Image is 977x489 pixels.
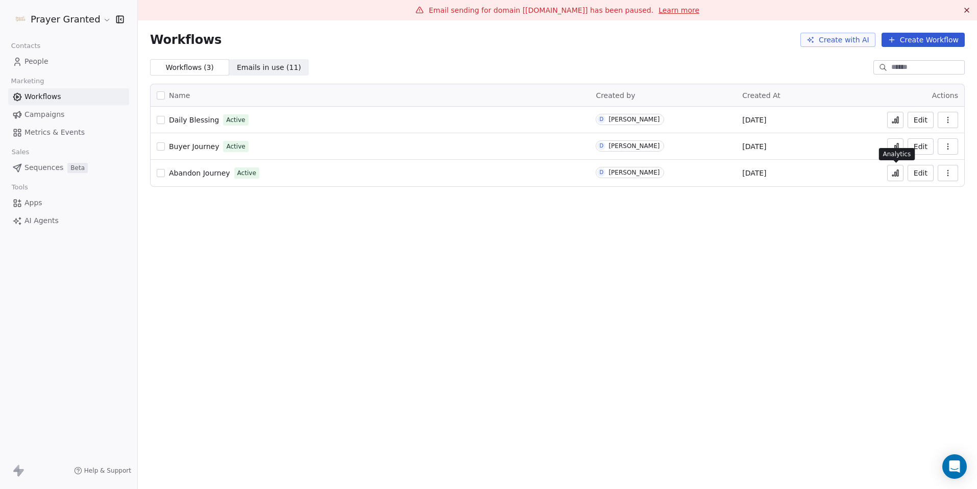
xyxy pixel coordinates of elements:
span: Active [237,168,256,178]
p: Analytics [883,150,911,158]
span: Campaigns [25,109,64,120]
a: Learn more [658,5,699,15]
span: Daily Blessing [169,116,219,124]
span: Actions [932,91,958,100]
span: AI Agents [25,215,59,226]
span: Marketing [7,74,48,89]
button: Edit [908,138,934,155]
span: Workflows [150,33,222,47]
a: People [8,53,129,70]
span: Tools [7,180,32,195]
button: Edit [908,165,934,181]
button: Prayer Granted [12,11,109,28]
span: Help & Support [84,467,131,475]
span: Sales [7,144,34,160]
a: Buyer Journey [169,141,219,152]
button: Create with AI [800,33,875,47]
a: Metrics & Events [8,124,129,141]
span: [DATE] [742,168,766,178]
span: Created by [596,91,635,100]
span: [DATE] [742,115,766,125]
img: FB-Logo.png [14,13,27,26]
button: Edit [908,112,934,128]
div: [PERSON_NAME] [608,116,660,123]
span: Buyer Journey [169,142,219,151]
a: Abandon Journey [169,168,230,178]
span: Active [226,142,245,151]
span: Apps [25,198,42,208]
a: Daily Blessing [169,115,219,125]
span: Beta [67,163,88,173]
div: D [600,142,604,150]
span: Sequences [25,162,63,173]
a: Campaigns [8,106,129,123]
a: Workflows [8,88,129,105]
span: People [25,56,48,67]
a: AI Agents [8,212,129,229]
div: D [600,168,604,177]
button: Create Workflow [882,33,965,47]
div: Open Intercom Messenger [942,454,967,479]
span: [DATE] [742,141,766,152]
span: Emails in use ( 11 ) [237,62,301,73]
a: Help & Support [74,467,131,475]
span: Contacts [7,38,45,54]
a: SequencesBeta [8,159,129,176]
span: Workflows [25,91,61,102]
span: Prayer Granted [31,13,101,26]
div: [PERSON_NAME] [608,169,660,176]
span: Abandon Journey [169,169,230,177]
span: Active [226,115,245,125]
div: D [600,115,604,124]
div: [PERSON_NAME] [608,142,660,150]
span: Name [169,90,190,101]
span: Metrics & Events [25,127,85,138]
span: Created At [742,91,780,100]
a: Apps [8,194,129,211]
span: Email sending for domain [[DOMAIN_NAME]] has been paused. [429,6,653,14]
